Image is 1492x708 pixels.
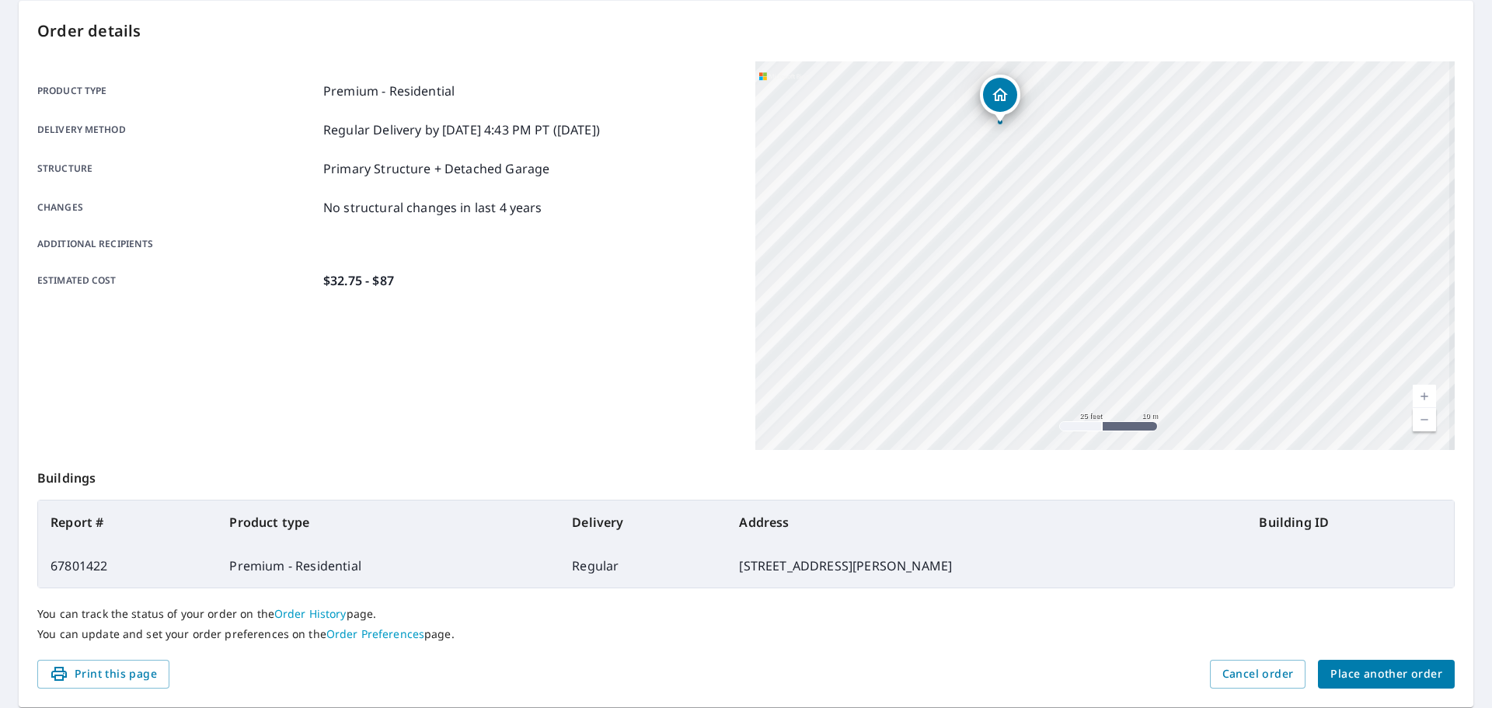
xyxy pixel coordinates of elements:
[37,237,317,251] p: Additional recipients
[38,500,217,544] th: Report #
[323,120,600,139] p: Regular Delivery by [DATE] 4:43 PM PT ([DATE])
[217,544,559,588] td: Premium - Residential
[980,75,1020,123] div: Dropped pin, building 1, Residential property, 8057 N Highlander Loop Palmer, AK 99645
[326,626,424,641] a: Order Preferences
[37,660,169,689] button: Print this page
[323,159,549,178] p: Primary Structure + Detached Garage
[37,450,1455,500] p: Buildings
[1413,385,1436,408] a: Current Level 19, Zoom In
[323,271,394,290] p: $32.75 - $87
[323,198,542,217] p: No structural changes in last 4 years
[37,627,1455,641] p: You can update and set your order preferences on the page.
[217,500,559,544] th: Product type
[37,82,317,100] p: Product type
[1246,500,1454,544] th: Building ID
[559,500,727,544] th: Delivery
[1413,408,1436,431] a: Current Level 19, Zoom Out
[323,82,455,100] p: Premium - Residential
[50,664,157,684] span: Print this page
[1318,660,1455,689] button: Place another order
[1330,664,1442,684] span: Place another order
[274,606,347,621] a: Order History
[37,19,1455,43] p: Order details
[37,271,317,290] p: Estimated cost
[38,544,217,588] td: 67801422
[37,198,317,217] p: Changes
[559,544,727,588] td: Regular
[37,159,317,178] p: Structure
[37,607,1455,621] p: You can track the status of your order on the page.
[1210,660,1306,689] button: Cancel order
[37,120,317,139] p: Delivery method
[1222,664,1294,684] span: Cancel order
[727,544,1246,588] td: [STREET_ADDRESS][PERSON_NAME]
[727,500,1246,544] th: Address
